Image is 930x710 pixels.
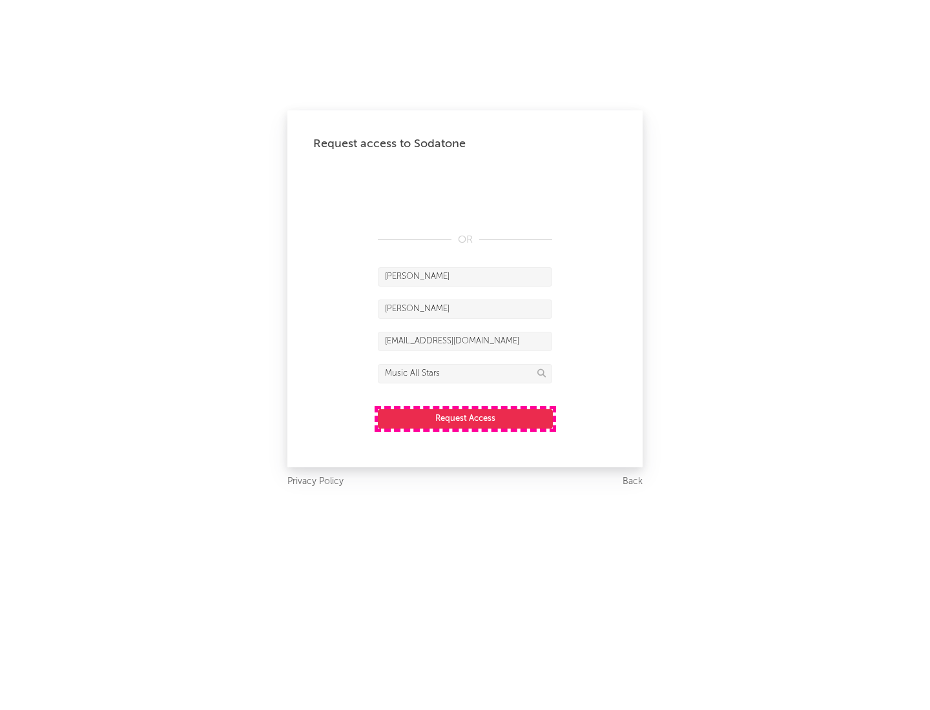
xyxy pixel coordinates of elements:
a: Privacy Policy [287,474,344,490]
div: Request access to Sodatone [313,136,617,152]
input: Division [378,364,552,383]
div: OR [378,232,552,248]
input: Last Name [378,299,552,319]
input: First Name [378,267,552,287]
a: Back [623,474,643,490]
button: Request Access [378,409,553,429]
input: Email [378,332,552,351]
